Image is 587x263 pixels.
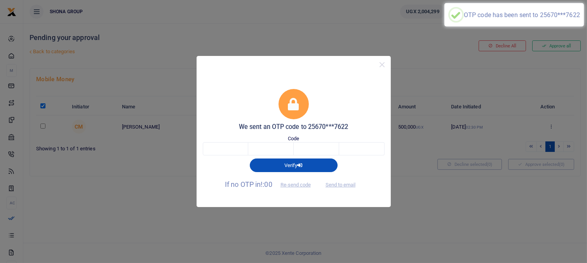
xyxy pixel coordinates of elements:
[288,135,299,143] label: Code
[261,180,272,188] span: !:00
[250,158,338,172] button: Verify
[376,59,388,70] button: Close
[225,180,317,188] span: If no OTP in
[464,11,580,19] div: OTP code has been sent to 25670***7622
[203,123,385,131] h5: We sent an OTP code to 25670***7622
